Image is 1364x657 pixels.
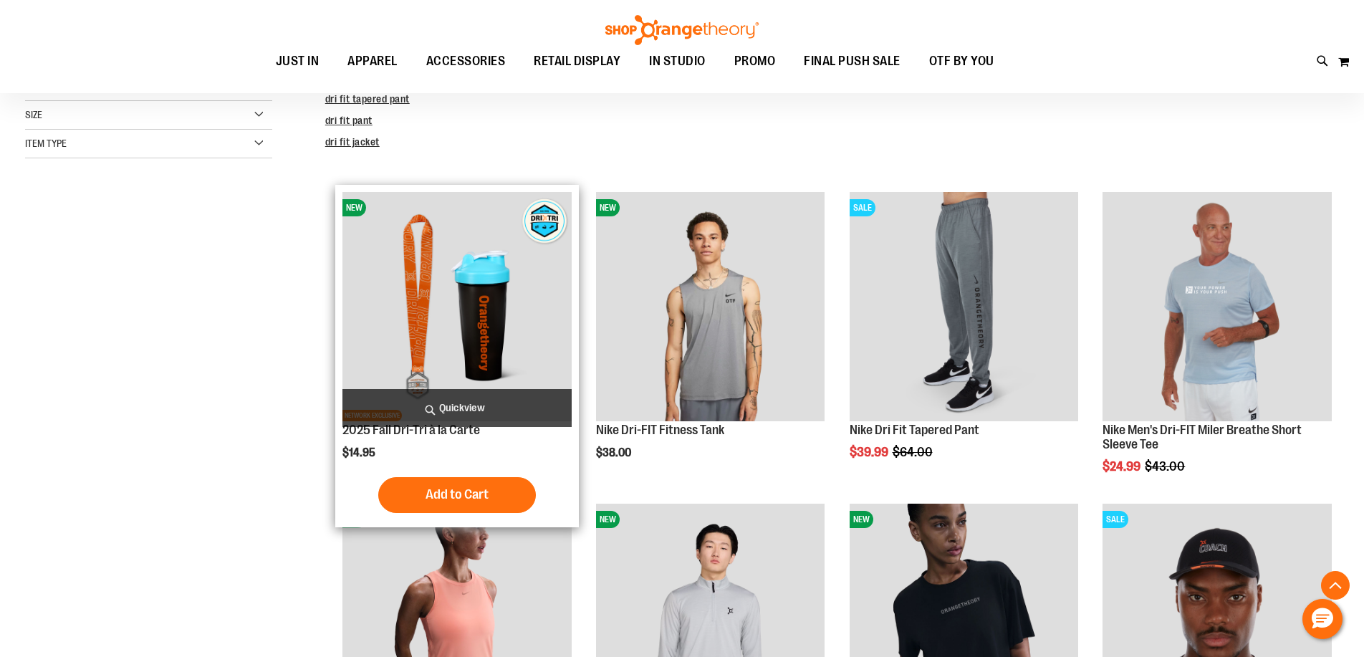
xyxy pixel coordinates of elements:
[850,511,873,528] span: NEW
[335,185,579,527] div: product
[378,477,536,513] button: Add to Cart
[1302,599,1343,639] button: Hello, have a question? Let’s chat.
[534,45,620,77] span: RETAIL DISPLAY
[325,93,410,105] a: dri fit tapered pant
[720,45,790,78] a: PROMO
[25,138,67,149] span: Item Type
[1095,185,1339,509] div: product
[412,45,520,78] a: ACCESSORIES
[25,109,42,120] span: Size
[842,185,1086,495] div: product
[342,389,572,427] a: Quickview
[333,45,412,78] a: APPAREL
[325,115,373,126] a: dri fit pant
[734,45,776,77] span: PROMO
[603,15,761,45] img: Shop Orangetheory
[893,445,935,459] span: $64.00
[850,423,979,437] a: Nike Dri Fit Tapered Pant
[1103,459,1143,474] span: $24.99
[1103,192,1332,423] a: Product image for Nike Dri Fit Breathe Short Sleeve Tee
[1321,571,1350,600] button: Back To Top
[276,45,320,77] span: JUST IN
[804,45,900,77] span: FINAL PUSH SALE
[342,423,480,437] a: 2025 Fall Dri-Tri à la Carte
[342,192,572,421] img: 2025 Fall Dri-Tri à la Carte
[342,446,378,459] span: $14.95
[596,423,724,437] a: Nike Dri-FIT Fitness Tank
[635,45,720,78] a: IN STUDIO
[929,45,994,77] span: OTF BY YOU
[589,185,832,495] div: product
[850,192,1079,421] img: Product image for Nike Dri Fit Tapered Pant
[347,45,398,77] span: APPAREL
[1145,459,1187,474] span: $43.00
[342,199,366,216] span: NEW
[789,45,915,78] a: FINAL PUSH SALE
[596,192,825,423] a: Nike Dri-FIT Fitness TankNEW
[850,199,875,216] span: SALE
[261,45,334,78] a: JUST IN
[850,445,890,459] span: $39.99
[426,486,489,502] span: Add to Cart
[596,446,633,459] span: $38.00
[1103,192,1332,421] img: Product image for Nike Dri Fit Breathe Short Sleeve Tee
[519,45,635,78] a: RETAIL DISPLAY
[1103,423,1302,451] a: Nike Men's Dri-FIT Miler Breathe Short Sleeve Tee
[342,192,572,423] a: 2025 Fall Dri-Tri à la CarteNEWNETWORK EXCLUSIVE
[596,192,825,421] img: Nike Dri-FIT Fitness Tank
[325,136,380,148] a: dri fit jacket
[426,45,506,77] span: ACCESSORIES
[596,199,620,216] span: NEW
[649,45,706,77] span: IN STUDIO
[1103,511,1128,528] span: SALE
[915,45,1009,78] a: OTF BY YOU
[850,192,1079,423] a: Product image for Nike Dri Fit Tapered PantSALE
[596,511,620,528] span: NEW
